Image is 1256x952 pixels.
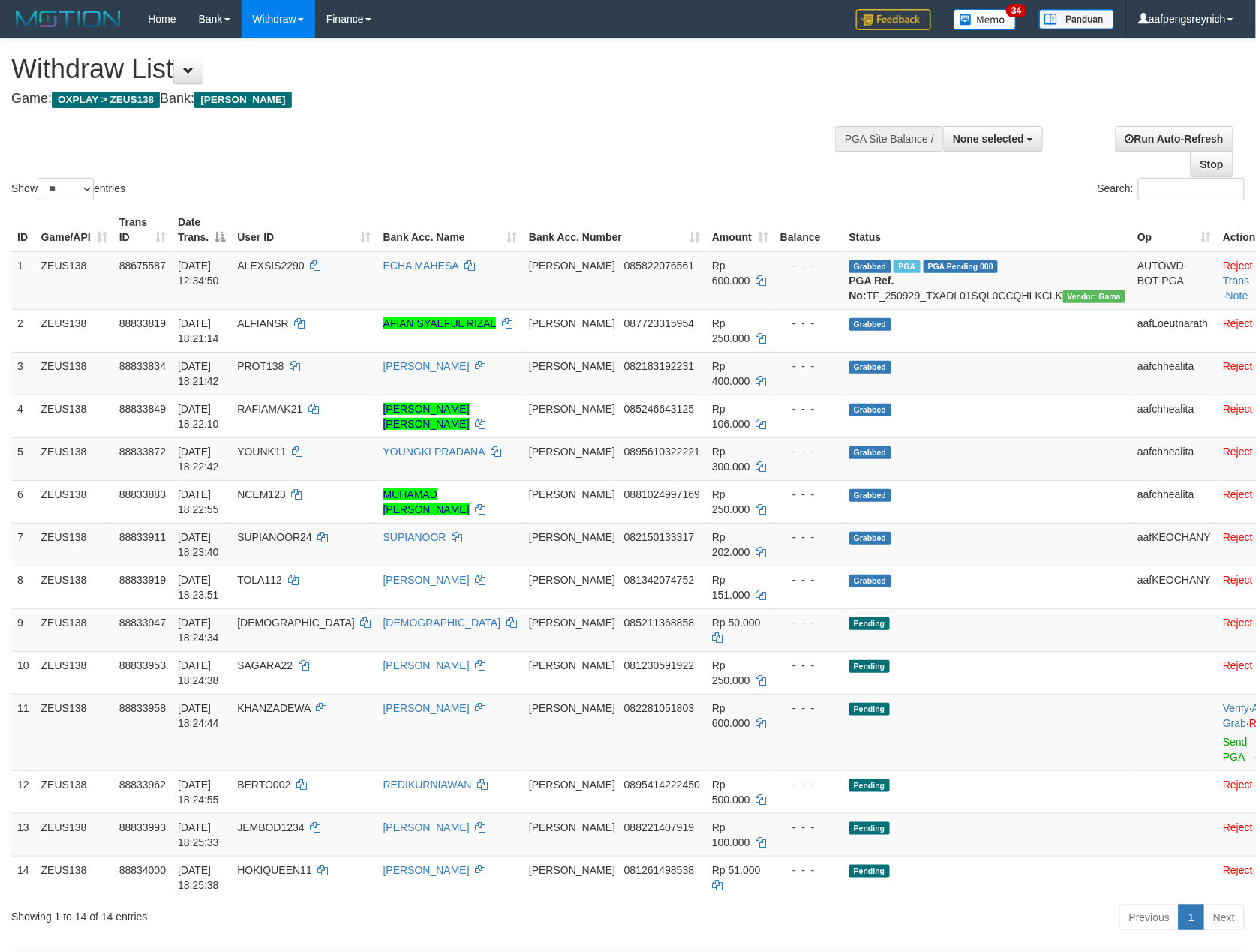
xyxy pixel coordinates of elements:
span: [PERSON_NAME] [529,360,615,372]
span: [DATE] 18:21:42 [178,360,219,387]
span: Rp 300.000 [712,446,750,473]
td: aafchhealita [1131,395,1217,437]
td: 13 [11,813,35,856]
td: AUTOWD-BOT-PGA [1131,251,1217,310]
span: Copy 085246643125 to clipboard [624,403,694,415]
th: Trans ID: activate to sort column ascending [113,209,172,251]
span: Copy 081230591922 to clipboard [624,659,694,671]
a: Note [1226,290,1248,302]
span: HOKIQUEEN11 [237,864,312,876]
div: - - - [780,701,837,716]
a: [PERSON_NAME] [383,864,470,876]
span: Rp 106.000 [712,403,750,430]
a: Reject [1223,779,1253,791]
span: None selected [953,133,1024,145]
span: [PERSON_NAME] [529,260,615,272]
a: Reject [1223,574,1253,586]
span: [PERSON_NAME] [529,617,615,629]
td: ZEUS138 [35,608,113,651]
a: [PERSON_NAME] [383,574,470,586]
h1: Withdraw List [11,54,822,84]
span: 88833993 [119,821,166,833]
span: KHANZADEWA [237,702,311,714]
span: [DATE] 18:23:40 [178,531,219,558]
div: - - - [780,572,837,587]
a: MUHAMAD [PERSON_NAME] [383,488,470,515]
span: 88833947 [119,617,166,629]
td: ZEUS138 [35,694,113,770]
td: aafchhealita [1131,480,1217,523]
span: [DEMOGRAPHIC_DATA] [237,617,355,629]
span: OXPLAY > ZEUS138 [52,92,160,108]
span: Copy 0881024997169 to clipboard [624,488,700,500]
span: Rp 500.000 [712,779,750,806]
span: 88834000 [119,864,166,876]
td: ZEUS138 [35,856,113,899]
span: 88833819 [119,317,166,329]
span: YOUNK11 [237,446,286,458]
span: Copy 085822076561 to clipboard [624,260,694,272]
th: Status [843,209,1132,251]
span: Grabbed [849,532,891,545]
div: - - - [780,615,837,630]
span: Pending [849,865,890,878]
span: ALFIANSR [237,317,288,329]
div: - - - [780,258,837,273]
span: Pending [849,822,890,835]
div: - - - [780,316,837,331]
span: [DATE] 18:24:34 [178,617,219,644]
td: ZEUS138 [35,309,113,352]
a: Reject [1223,488,1253,500]
div: - - - [780,530,837,545]
span: PROT138 [237,360,284,372]
span: [DATE] 18:22:55 [178,488,219,515]
a: Next [1203,905,1245,930]
td: ZEUS138 [35,480,113,523]
a: AFIAN SYAEFUL RIZAL [383,317,496,329]
span: [PERSON_NAME] [529,403,615,415]
a: Reject [1223,260,1253,272]
td: ZEUS138 [35,566,113,608]
img: MOTION_logo.png [11,8,125,30]
span: Rp 51.000 [712,864,761,876]
span: [DATE] 18:24:38 [178,659,219,686]
span: Copy 0895414222450 to clipboard [624,779,700,791]
span: SAGARA22 [237,659,293,671]
b: PGA Ref. No: [849,275,894,302]
span: Copy 082281051803 to clipboard [624,702,694,714]
span: 88833958 [119,702,166,714]
span: Grabbed [849,318,891,331]
span: BERTO002 [237,779,290,791]
div: - - - [780,401,837,416]
td: 2 [11,309,35,352]
td: 1 [11,251,35,310]
td: 6 [11,480,35,523]
span: Copy 085211368858 to clipboard [624,617,694,629]
span: [PERSON_NAME] [194,92,291,108]
a: Previous [1119,905,1179,930]
span: 88833849 [119,403,166,415]
span: 88833919 [119,574,166,586]
a: Reject [1223,360,1253,372]
a: Reject [1223,821,1253,833]
span: Rp 250.000 [712,317,750,344]
td: aafLoeutnarath [1131,309,1217,352]
a: Reject [1223,403,1253,415]
span: Pending [849,660,890,673]
span: Grabbed [849,446,891,459]
span: Pending [849,779,890,792]
td: TF_250929_TXADL01SQL0CCQHLKCLK [843,251,1132,310]
span: Copy 082183192231 to clipboard [624,360,694,372]
a: [PERSON_NAME] [383,821,470,833]
span: Copy 087723315954 to clipboard [624,317,694,329]
a: [PERSON_NAME] [PERSON_NAME] [383,403,470,430]
span: 88833883 [119,488,166,500]
span: [DATE] 18:25:33 [178,821,219,848]
td: 14 [11,856,35,899]
span: Rp 50.000 [712,617,761,629]
td: 3 [11,352,35,395]
span: [DATE] 18:22:10 [178,403,219,430]
span: 34 [1006,4,1026,17]
span: 88833911 [119,531,166,543]
span: Pending [849,617,890,630]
